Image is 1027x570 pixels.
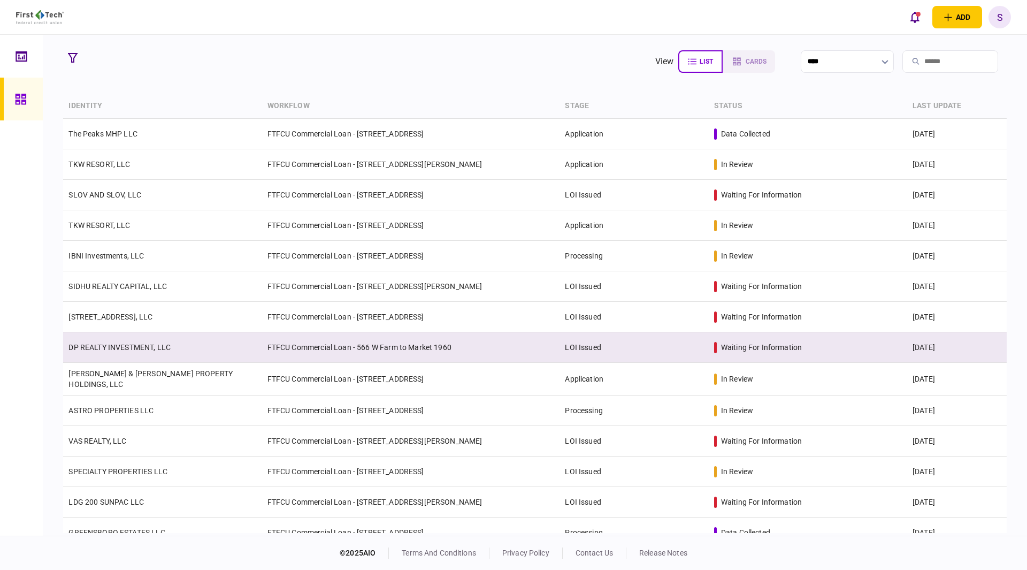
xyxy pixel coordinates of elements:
td: FTFCU Commercial Loan - [STREET_ADDRESS] [262,518,560,548]
td: Application [560,119,708,149]
th: workflow [262,94,560,119]
td: LOI Issued [560,426,708,457]
td: Processing [560,241,708,271]
td: [DATE] [907,302,1007,332]
div: waiting for information [721,311,802,322]
td: FTFCU Commercial Loan - [STREET_ADDRESS] [262,457,560,487]
a: VAS REALTY, LLC [68,437,126,445]
div: waiting for information [721,497,802,507]
button: list [678,50,723,73]
td: FTFCU Commercial Loan - [STREET_ADDRESS] [262,363,560,396]
a: [STREET_ADDRESS], LLC [68,313,152,321]
td: [DATE] [907,363,1007,396]
a: TKW RESORT, LLC [68,160,130,169]
td: [DATE] [907,396,1007,426]
div: in review [721,374,753,384]
td: FTFCU Commercial Loan - [STREET_ADDRESS] [262,119,560,149]
div: © 2025 AIO [340,548,389,559]
div: waiting for information [721,342,802,353]
div: in review [721,466,753,477]
img: client company logo [16,10,64,24]
td: [DATE] [907,119,1007,149]
a: DP REALTY INVESTMENT, LLC [68,343,171,352]
td: FTFCU Commercial Loan - [STREET_ADDRESS] [262,210,560,241]
div: in review [721,405,753,416]
div: data collected [721,128,770,139]
td: LOI Issued [560,271,708,302]
a: The Peaks MHP LLC [68,130,137,138]
button: cards [723,50,775,73]
td: FTFCU Commercial Loan - [STREET_ADDRESS][PERSON_NAME] [262,426,560,457]
td: Processing [560,518,708,548]
th: identity [63,94,262,119]
div: in review [721,250,753,261]
a: TKW RESORT, LLC [68,221,130,230]
a: IBNI Investments, LLC [68,252,144,260]
a: GREENSBORO ESTATES LLC [68,528,165,537]
td: FTFCU Commercial Loan - [STREET_ADDRESS][PERSON_NAME] [262,487,560,518]
td: [DATE] [907,271,1007,302]
td: [DATE] [907,487,1007,518]
td: FTFCU Commercial Loan - [STREET_ADDRESS] [262,180,560,210]
td: Processing [560,396,708,426]
a: terms and conditions [402,549,476,557]
td: [DATE] [907,210,1007,241]
td: [DATE] [907,180,1007,210]
td: FTFCU Commercial Loan - [STREET_ADDRESS][PERSON_NAME] [262,149,560,180]
a: contact us [576,549,613,557]
div: waiting for information [721,281,802,292]
div: view [655,55,674,68]
a: ASTRO PROPERTIES LLC [68,406,154,415]
td: [DATE] [907,457,1007,487]
div: data collected [721,527,770,538]
a: release notes [639,549,687,557]
td: LOI Issued [560,180,708,210]
td: FTFCU Commercial Loan - [STREET_ADDRESS] [262,396,560,426]
button: S [988,6,1011,28]
td: LOI Issued [560,457,708,487]
div: in review [721,220,753,231]
td: FTFCU Commercial Loan - 566 W Farm to Market 1960 [262,332,560,363]
div: waiting for information [721,436,802,446]
a: SLOV AND SLOV, LLC [68,191,141,199]
a: privacy policy [502,549,549,557]
td: FTFCU Commercial Loan - [STREET_ADDRESS] [262,302,560,332]
button: open notifications list [903,6,926,28]
a: LDG 200 SUNPAC LLC [68,498,144,506]
th: last update [907,94,1007,119]
td: LOI Issued [560,332,708,363]
a: SPECIALTY PROPERTIES LLC [68,467,167,476]
td: [DATE] [907,241,1007,271]
div: waiting for information [721,189,802,200]
td: [DATE] [907,149,1007,180]
a: SIDHU REALTY CAPITAL, LLC [68,282,167,291]
td: LOI Issued [560,487,708,518]
td: FTFCU Commercial Loan - [STREET_ADDRESS] [262,241,560,271]
td: FTFCU Commercial Loan - [STREET_ADDRESS][PERSON_NAME] [262,271,560,302]
th: status [709,94,907,119]
td: [DATE] [907,332,1007,363]
td: LOI Issued [560,302,708,332]
td: [DATE] [907,426,1007,457]
button: open adding identity options [932,6,982,28]
td: Application [560,210,708,241]
a: [PERSON_NAME] & [PERSON_NAME] PROPERTY HOLDINGS, LLC [68,369,233,389]
td: Application [560,149,708,180]
td: Application [560,363,708,396]
div: in review [721,159,753,170]
span: cards [746,58,767,65]
th: stage [560,94,708,119]
span: list [700,58,713,65]
td: [DATE] [907,518,1007,548]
